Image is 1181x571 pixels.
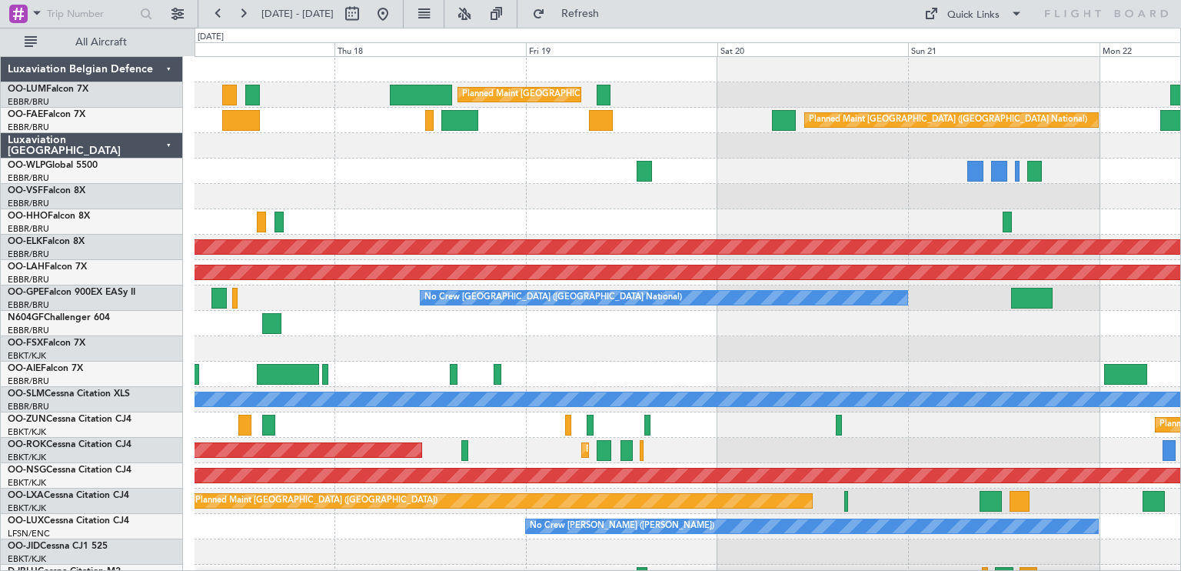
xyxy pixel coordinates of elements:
[8,440,131,449] a: OO-ROKCessna Citation CJ4
[8,350,46,362] a: EBKT/KJK
[8,364,41,373] span: OO-AIE
[8,172,49,184] a: EBBR/BRU
[8,237,85,246] a: OO-ELKFalcon 8X
[8,161,98,170] a: OO-WLPGlobal 5500
[526,42,717,56] div: Fri 19
[586,439,765,462] div: Planned Maint Kortrijk-[GEOGRAPHIC_DATA]
[8,223,49,235] a: EBBR/BRU
[8,542,40,551] span: OO-JID
[8,249,49,260] a: EBBR/BRU
[144,42,335,56] div: Wed 17
[424,286,682,309] div: No Crew [GEOGRAPHIC_DATA] ([GEOGRAPHIC_DATA] National)
[8,299,49,311] a: EBBR/BRU
[530,515,714,538] div: No Crew [PERSON_NAME] ([PERSON_NAME])
[8,198,49,209] a: EBBR/BRU
[8,452,46,463] a: EBKT/KJK
[8,415,131,424] a: OO-ZUNCessna Citation CJ4
[462,83,740,106] div: Planned Maint [GEOGRAPHIC_DATA] ([GEOGRAPHIC_DATA] National)
[8,186,85,195] a: OO-VSFFalcon 8X
[8,237,42,246] span: OO-ELK
[8,516,129,526] a: OO-LUXCessna Citation CJ4
[334,42,526,56] div: Thu 18
[8,491,44,500] span: OO-LXA
[8,85,46,94] span: OO-LUM
[525,2,617,26] button: Refresh
[8,288,135,297] a: OO-GPEFalcon 900EX EASy II
[261,7,334,21] span: [DATE] - [DATE]
[8,325,49,336] a: EBBR/BRU
[8,364,83,373] a: OO-AIEFalcon 7X
[8,553,46,565] a: EBKT/KJK
[40,37,162,48] span: All Aircraft
[8,542,108,551] a: OO-JIDCessna CJ1 525
[8,426,46,438] a: EBKT/KJK
[8,313,110,322] a: N604GFChallenger 604
[8,440,46,449] span: OO-ROK
[8,528,50,539] a: LFSN/ENC
[8,401,49,412] a: EBBR/BRU
[198,31,224,44] div: [DATE]
[195,489,437,513] div: Planned Maint [GEOGRAPHIC_DATA] ([GEOGRAPHIC_DATA])
[8,516,44,526] span: OO-LUX
[717,42,909,56] div: Sat 20
[8,491,129,500] a: OO-LXACessna Citation CJ4
[548,8,613,19] span: Refresh
[8,288,44,297] span: OO-GPE
[8,212,48,221] span: OO-HHO
[8,262,87,272] a: OO-LAHFalcon 7X
[8,274,49,285] a: EBBR/BRU
[8,85,88,94] a: OO-LUMFalcon 7X
[8,415,46,424] span: OO-ZUN
[908,42,1099,56] div: Sun 21
[47,2,135,25] input: Trip Number
[947,8,1000,23] div: Quick Links
[8,339,85,348] a: OO-FSXFalcon 7X
[8,389,45,399] span: OO-SLM
[8,212,90,221] a: OO-HHOFalcon 8X
[8,466,131,475] a: OO-NSGCessna Citation CJ4
[8,186,43,195] span: OO-VSF
[8,110,43,119] span: OO-FAE
[8,110,85,119] a: OO-FAEFalcon 7X
[8,313,44,322] span: N604GF
[8,122,49,133] a: EBBR/BRU
[17,30,167,55] button: All Aircraft
[8,96,49,108] a: EBBR/BRU
[8,161,45,170] span: OO-WLP
[809,109,1087,132] div: Planned Maint [GEOGRAPHIC_DATA] ([GEOGRAPHIC_DATA] National)
[8,477,46,489] a: EBKT/KJK
[8,503,46,514] a: EBKT/KJK
[8,339,43,348] span: OO-FSX
[8,466,46,475] span: OO-NSG
[8,376,49,387] a: EBBR/BRU
[8,262,45,272] span: OO-LAH
[917,2,1030,26] button: Quick Links
[8,389,130,399] a: OO-SLMCessna Citation XLS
